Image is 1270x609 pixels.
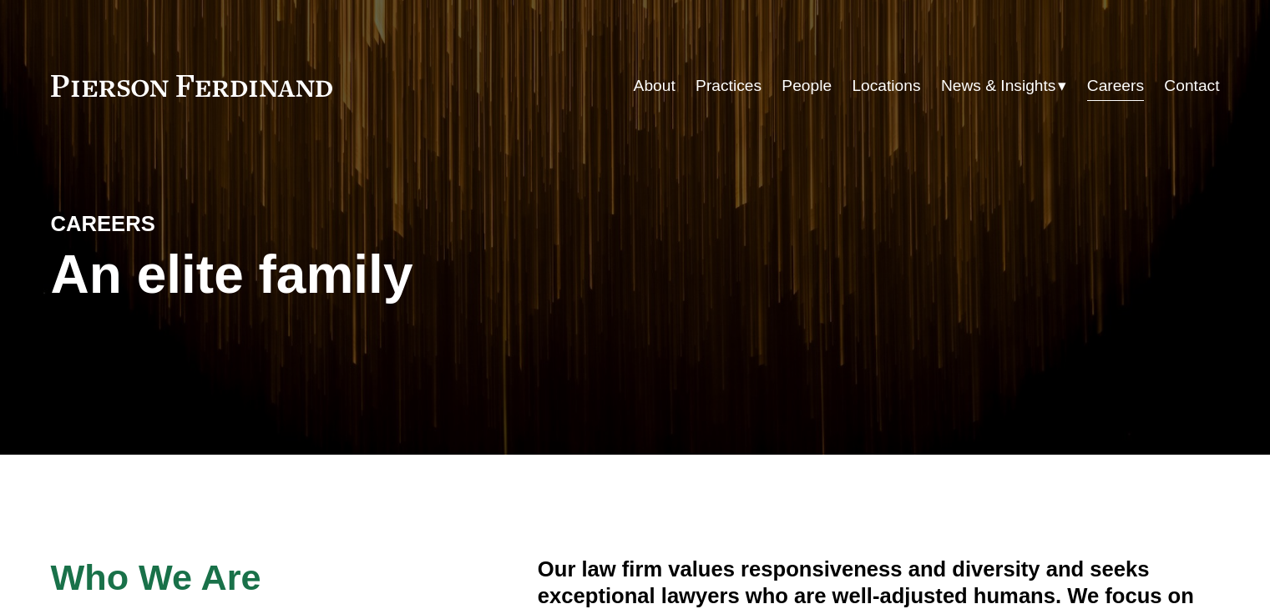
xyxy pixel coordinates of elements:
[1087,70,1144,102] a: Careers
[1164,70,1219,102] a: Contact
[852,70,920,102] a: Locations
[941,72,1056,101] span: News & Insights
[696,70,761,102] a: Practices
[51,557,261,597] span: Who We Are
[782,70,832,102] a: People
[51,244,635,305] h1: An elite family
[51,210,343,237] h4: CAREERS
[634,70,675,102] a: About
[941,70,1067,102] a: folder dropdown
